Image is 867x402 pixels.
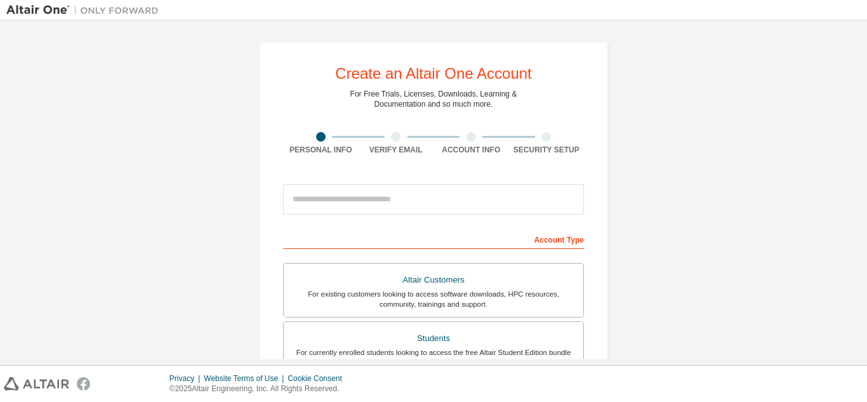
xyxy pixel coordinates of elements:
div: For existing customers looking to access software downloads, HPC resources, community, trainings ... [291,289,576,309]
div: Altair Customers [291,271,576,289]
img: altair_logo.svg [4,377,69,391]
div: Security Setup [509,145,585,155]
div: Website Terms of Use [204,373,288,384]
div: Account Type [283,229,584,249]
div: Privacy [169,373,204,384]
p: © 2025 Altair Engineering, Inc. All Rights Reserved. [169,384,350,394]
div: Cookie Consent [288,373,349,384]
div: Students [291,330,576,347]
img: Altair One [6,4,165,17]
img: facebook.svg [77,377,90,391]
div: For Free Trials, Licenses, Downloads, Learning & Documentation and so much more. [350,89,517,109]
div: Create an Altair One Account [335,66,532,81]
div: Personal Info [283,145,359,155]
div: Account Info [433,145,509,155]
div: Verify Email [359,145,434,155]
div: For currently enrolled students looking to access the free Altair Student Edition bundle and all ... [291,347,576,368]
